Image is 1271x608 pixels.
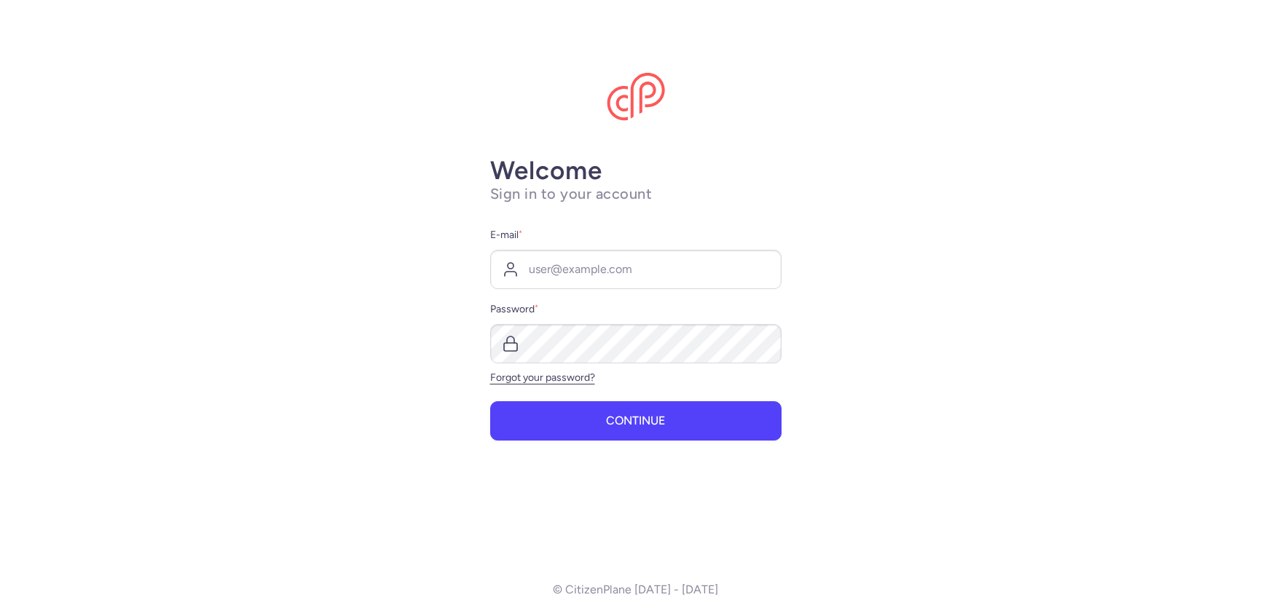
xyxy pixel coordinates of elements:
[490,155,602,186] strong: Welcome
[553,583,718,596] p: © CitizenPlane [DATE] - [DATE]
[606,414,665,427] span: Continue
[490,226,782,244] label: E-mail
[490,185,782,203] h1: Sign in to your account
[607,73,665,121] img: CitizenPlane logo
[490,371,595,384] a: Forgot your password?
[490,301,782,318] label: Password
[490,401,782,441] button: Continue
[490,250,782,289] input: user@example.com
